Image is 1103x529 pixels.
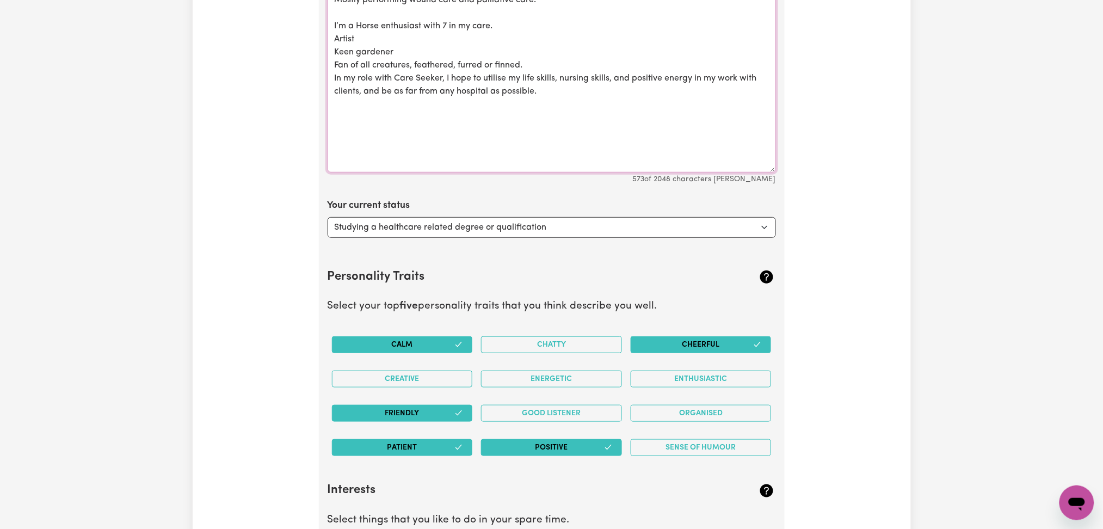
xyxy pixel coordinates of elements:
button: Organised [631,405,772,422]
button: Good Listener [481,405,622,422]
button: Calm [332,336,473,353]
iframe: Button to launch messaging window [1059,485,1094,520]
button: Enthusiastic [631,371,772,387]
h2: Personality Traits [328,270,701,285]
label: Your current status [328,199,410,213]
button: Cheerful [631,336,772,353]
b: five [400,301,418,311]
p: Select your top personality traits that you think describe you well. [328,299,776,315]
button: Friendly [332,405,473,422]
small: 573 of 2048 characters [PERSON_NAME] [633,175,776,183]
button: Energetic [481,371,622,387]
button: Chatty [481,336,622,353]
button: Creative [332,371,473,387]
button: Positive [481,439,622,456]
button: Patient [332,439,473,456]
p: Select things that you like to do in your spare time. [328,513,776,528]
h2: Interests [328,483,701,498]
button: Sense of Humour [631,439,772,456]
